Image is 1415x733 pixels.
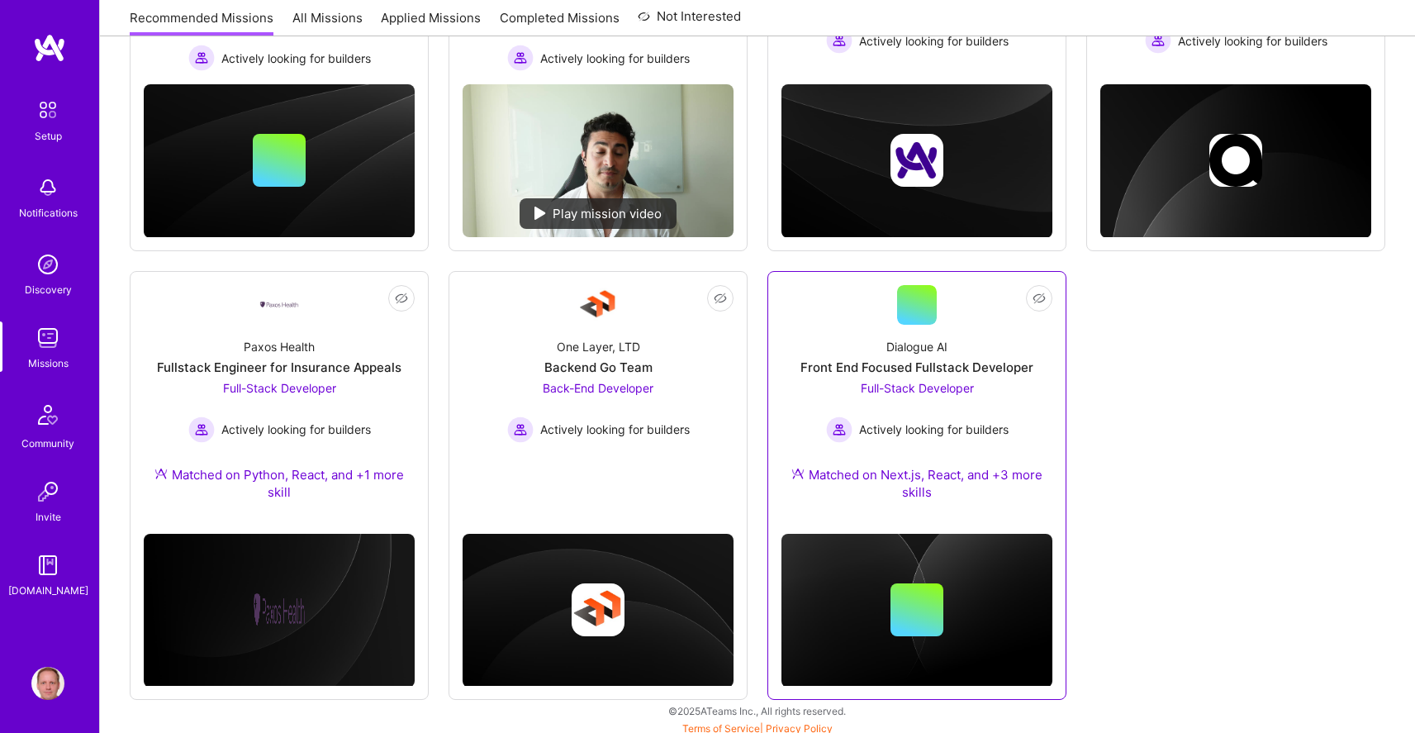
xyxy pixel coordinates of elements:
[1145,27,1171,54] img: Actively looking for builders
[1178,32,1327,50] span: Actively looking for builders
[188,45,215,71] img: Actively looking for builders
[253,583,306,636] img: Company logo
[543,381,653,395] span: Back-End Developer
[244,338,315,355] div: Paxos Health
[31,248,64,281] img: discovery
[144,285,415,521] a: Company LogoPaxos HealthFullstack Engineer for Insurance AppealsFull-Stack Developer Actively loo...
[781,84,1052,237] img: cover
[781,285,1052,521] a: Dialogue AIFront End Focused Fullstack DeveloperFull-Stack Developer Actively looking for builder...
[800,359,1033,376] div: Front End Focused Fullstack Developer
[520,198,677,229] div: Play mission video
[540,421,690,438] span: Actively looking for builders
[31,321,64,355] img: teamwork
[714,292,727,305] i: icon EyeClosed
[21,435,74,452] div: Community
[463,534,734,688] img: cover
[544,359,653,376] div: Backend Go Team
[154,467,168,480] img: Ateam Purple Icon
[31,93,65,127] img: setup
[500,9,620,36] a: Completed Missions
[36,508,61,526] div: Invite
[540,50,690,67] span: Actively looking for builders
[221,50,371,67] span: Actively looking for builders
[157,359,401,376] div: Fullstack Engineer for Insurance Appeals
[859,421,1009,438] span: Actively looking for builders
[886,338,947,355] div: Dialogue AI
[507,416,534,443] img: Actively looking for builders
[578,285,618,325] img: Company Logo
[463,285,734,479] a: Company LogoOne Layer, LTDBackend Go TeamBack-End Developer Actively looking for buildersActively...
[572,583,624,636] img: Company logo
[463,84,734,237] img: No Mission
[859,32,1009,50] span: Actively looking for builders
[130,9,273,36] a: Recommended Missions
[99,690,1415,731] div: © 2025 ATeams Inc., All rights reserved.
[31,171,64,204] img: bell
[31,667,64,700] img: User Avatar
[188,416,215,443] img: Actively looking for builders
[8,582,88,599] div: [DOMAIN_NAME]
[826,416,852,443] img: Actively looking for builders
[35,127,62,145] div: Setup
[144,534,415,688] img: cover
[826,27,852,54] img: Actively looking for builders
[33,33,66,63] img: logo
[638,7,741,36] a: Not Interested
[223,381,336,395] span: Full-Stack Developer
[534,207,546,220] img: play
[19,204,78,221] div: Notifications
[292,9,363,36] a: All Missions
[507,45,534,71] img: Actively looking for builders
[31,549,64,582] img: guide book
[25,281,72,298] div: Discovery
[781,466,1052,501] div: Matched on Next.js, React, and +3 more skills
[890,134,943,187] img: Company logo
[791,467,805,480] img: Ateam Purple Icon
[31,475,64,508] img: Invite
[781,534,1052,688] img: cover
[144,84,415,237] img: cover
[259,300,299,309] img: Company Logo
[28,355,69,372] div: Missions
[1033,292,1046,305] i: icon EyeClosed
[144,466,415,501] div: Matched on Python, React, and +1 more skill
[221,421,371,438] span: Actively looking for builders
[381,9,481,36] a: Applied Missions
[395,292,408,305] i: icon EyeClosed
[28,395,68,435] img: Community
[557,338,640,355] div: One Layer, LTD
[1209,134,1262,187] img: Company logo
[1100,84,1371,238] img: cover
[861,381,974,395] span: Full-Stack Developer
[27,667,69,700] a: User Avatar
